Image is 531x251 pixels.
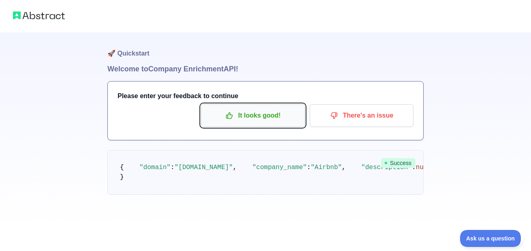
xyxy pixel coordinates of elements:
h1: Welcome to Company Enrichment API! [107,63,424,75]
span: Success [381,158,415,168]
span: , [342,164,346,171]
span: { [120,164,124,171]
img: Abstract logo [13,10,65,21]
span: "domain" [139,164,171,171]
span: "description" [361,164,412,171]
h3: Please enter your feedback to continue [118,91,413,101]
button: It looks good! [201,104,305,127]
span: null [416,164,431,171]
span: "Airbnb" [311,164,342,171]
button: There's an issue [310,104,413,127]
span: , [233,164,237,171]
p: It looks good! [207,109,299,122]
span: : [307,164,311,171]
p: There's an issue [316,109,407,122]
iframe: Toggle Customer Support [460,230,523,247]
span: "company_name" [252,164,306,171]
h1: 🚀 Quickstart [107,32,424,63]
span: : [171,164,175,171]
span: "[DOMAIN_NAME]" [174,164,233,171]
